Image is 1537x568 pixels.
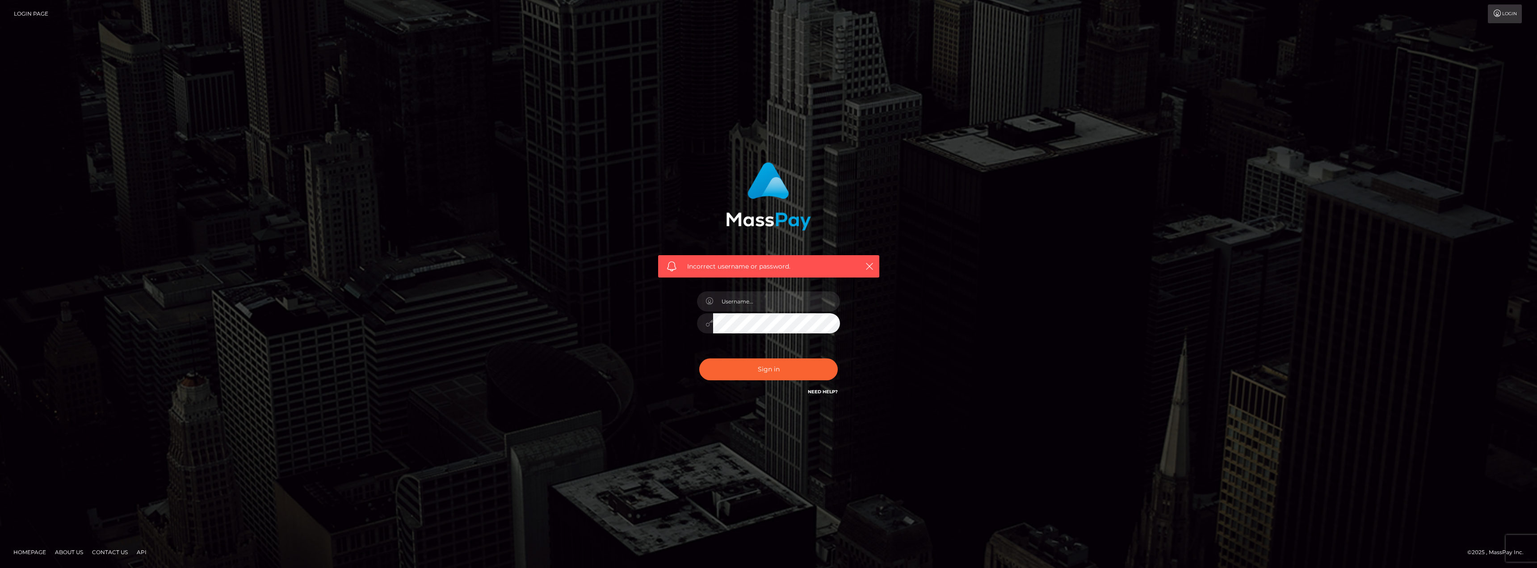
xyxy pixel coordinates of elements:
a: Login [1488,4,1522,23]
a: API [133,545,150,559]
div: © 2025 , MassPay Inc. [1467,547,1530,557]
span: Incorrect username or password. [687,262,850,271]
a: Login Page [14,4,48,23]
a: Homepage [10,545,50,559]
img: MassPay Login [726,162,811,231]
input: Username... [713,291,840,311]
a: About Us [51,545,87,559]
button: Sign in [699,358,838,380]
a: Need Help? [808,389,838,395]
a: Contact Us [88,545,131,559]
